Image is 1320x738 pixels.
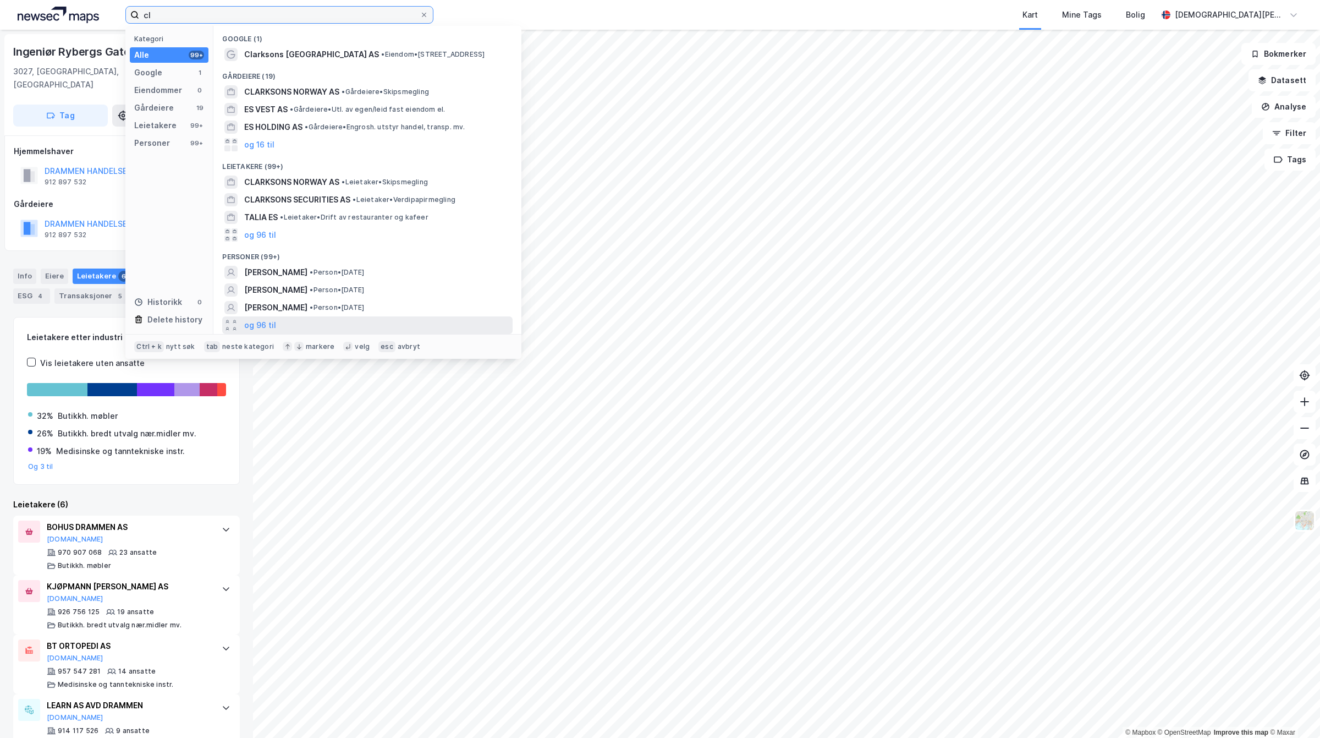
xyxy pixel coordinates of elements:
[27,331,226,344] div: Leietakere etter industri
[13,105,108,127] button: Tag
[35,291,46,302] div: 4
[134,84,182,97] div: Eiendommer
[310,303,313,311] span: •
[134,66,162,79] div: Google
[47,594,103,603] button: [DOMAIN_NAME]
[47,535,103,544] button: [DOMAIN_NAME]
[134,341,164,352] div: Ctrl + k
[41,269,68,284] div: Eiere
[381,50,485,59] span: Eiendom • [STREET_ADDRESS]
[14,198,239,211] div: Gårdeiere
[47,713,103,722] button: [DOMAIN_NAME]
[58,680,174,689] div: Medisinske og tanntekniske instr.
[1022,8,1038,21] div: Kart
[306,342,334,351] div: markere
[37,409,53,423] div: 32%
[13,498,240,511] div: Leietakere (6)
[280,213,283,221] span: •
[114,291,125,302] div: 5
[1264,149,1316,171] button: Tags
[58,621,182,630] div: Butikkh. bredt utvalg nær.midler mv.
[398,342,420,351] div: avbryt
[280,213,428,222] span: Leietaker • Drift av restauranter og kafeer
[310,268,313,276] span: •
[244,283,307,297] span: [PERSON_NAME]
[310,303,364,312] span: Person • [DATE]
[244,103,288,116] span: ES VEST AS
[117,608,154,616] div: 19 ansatte
[13,43,153,61] div: Ingeniør Rybergs Gate 114
[118,667,156,676] div: 14 ansatte
[189,139,204,147] div: 99+
[139,7,420,23] input: Søk på adresse, matrikkel, gårdeiere, leietakere eller personer
[378,341,395,352] div: esc
[244,211,278,224] span: TALIA ES
[37,427,53,440] div: 26%
[195,86,204,95] div: 0
[1252,96,1316,118] button: Analyse
[47,580,211,593] div: KJØPMANN [PERSON_NAME] AS
[58,726,98,735] div: 914 117 526
[37,445,52,458] div: 19%
[18,7,99,23] img: logo.a4113a55bc3d86da70a041830d287a7e.svg
[244,85,339,99] span: CLARKSONS NORWAY AS
[195,68,204,77] div: 1
[195,103,204,112] div: 19
[47,654,103,663] button: [DOMAIN_NAME]
[213,63,521,83] div: Gårdeiere (19)
[244,193,350,206] span: CLARKSONS SECURITIES AS
[134,35,208,43] div: Kategori
[222,342,274,351] div: neste kategori
[1214,729,1268,736] a: Improve this map
[244,48,379,61] span: Clarksons [GEOGRAPHIC_DATA] AS
[1175,8,1285,21] div: [DEMOGRAPHIC_DATA][PERSON_NAME]
[290,105,445,114] span: Gårdeiere • Utl. av egen/leid fast eiendom el.
[244,319,276,332] button: og 96 til
[58,427,196,440] div: Butikkh. bredt utvalg nær.midler mv.
[353,195,356,204] span: •
[1062,8,1102,21] div: Mine Tags
[134,119,177,132] div: Leietakere
[213,244,521,264] div: Personer (99+)
[14,145,239,158] div: Hjemmelshaver
[13,269,36,284] div: Info
[342,178,345,186] span: •
[1294,510,1315,531] img: Z
[244,301,307,314] span: [PERSON_NAME]
[290,105,293,113] span: •
[40,357,145,370] div: Vis leietakere uten ansatte
[58,409,118,423] div: Butikkh. møbler
[73,269,134,284] div: Leietakere
[342,88,429,96] span: Gårdeiere • Skipsmegling
[1265,685,1320,738] iframe: Chat Widget
[47,639,211,653] div: BT ORTOPEDI AS
[355,342,370,351] div: velg
[1241,43,1316,65] button: Bokmerker
[244,121,302,134] span: ES HOLDING AS
[213,26,521,46] div: Google (1)
[244,176,339,189] span: CLARKSONS NORWAY AS
[166,342,195,351] div: nytt søk
[1126,8,1145,21] div: Bolig
[189,121,204,130] div: 99+
[47,521,211,534] div: BOHUS DRAMMEN AS
[381,50,384,58] span: •
[189,51,204,59] div: 99+
[244,228,276,242] button: og 96 til
[58,667,101,676] div: 957 547 281
[13,288,50,304] div: ESG
[118,271,129,282] div: 6
[119,548,157,557] div: 23 ansatte
[45,231,86,239] div: 912 897 532
[204,341,221,352] div: tab
[45,178,86,187] div: 912 897 532
[213,154,521,173] div: Leietakere (99+)
[310,268,364,277] span: Person • [DATE]
[47,699,211,712] div: LEARN AS AVD DRAMMEN
[305,123,465,132] span: Gårdeiere • Engrosh. utstyr handel, transp. mv.
[134,101,174,114] div: Gårdeiere
[342,88,345,96] span: •
[1248,69,1316,91] button: Datasett
[342,178,428,187] span: Leietaker • Skipsmegling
